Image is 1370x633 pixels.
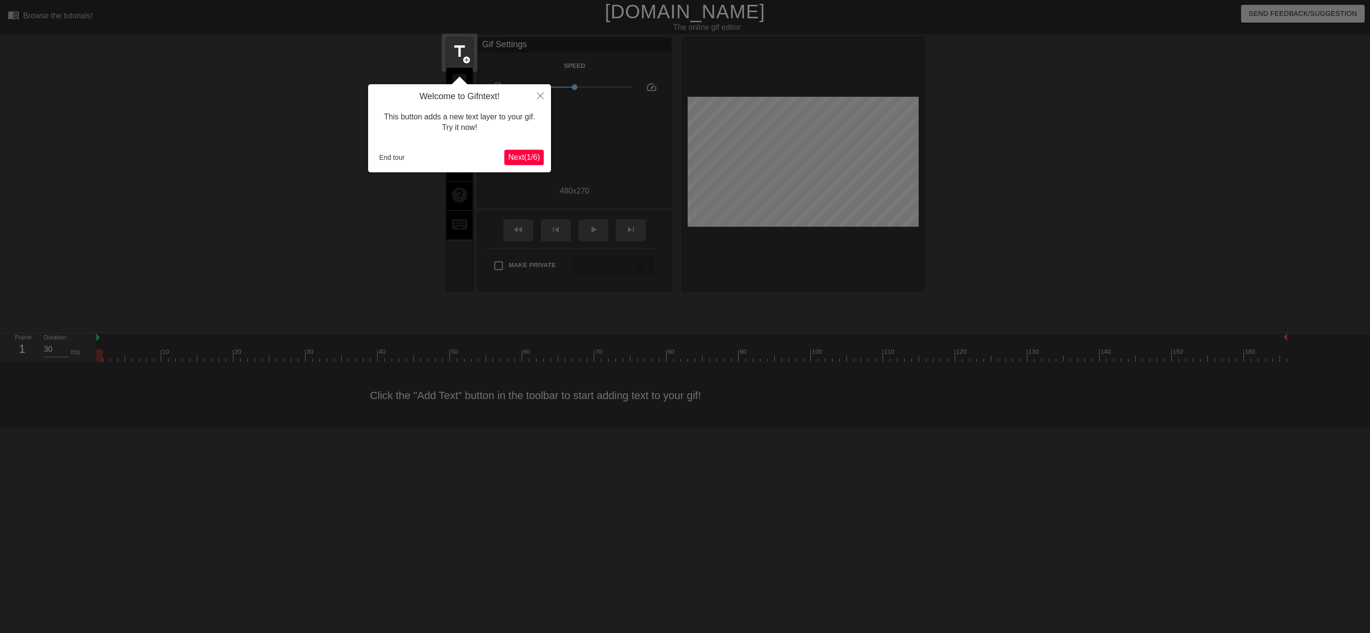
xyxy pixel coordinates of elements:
[504,150,544,165] button: Next
[530,84,551,106] button: Close
[375,91,544,102] h4: Welcome to Gifntext!
[375,150,409,165] button: End tour
[375,102,544,143] div: This button adds a new text layer to your gif. Try it now!
[508,153,540,161] span: Next ( 1 / 6 )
